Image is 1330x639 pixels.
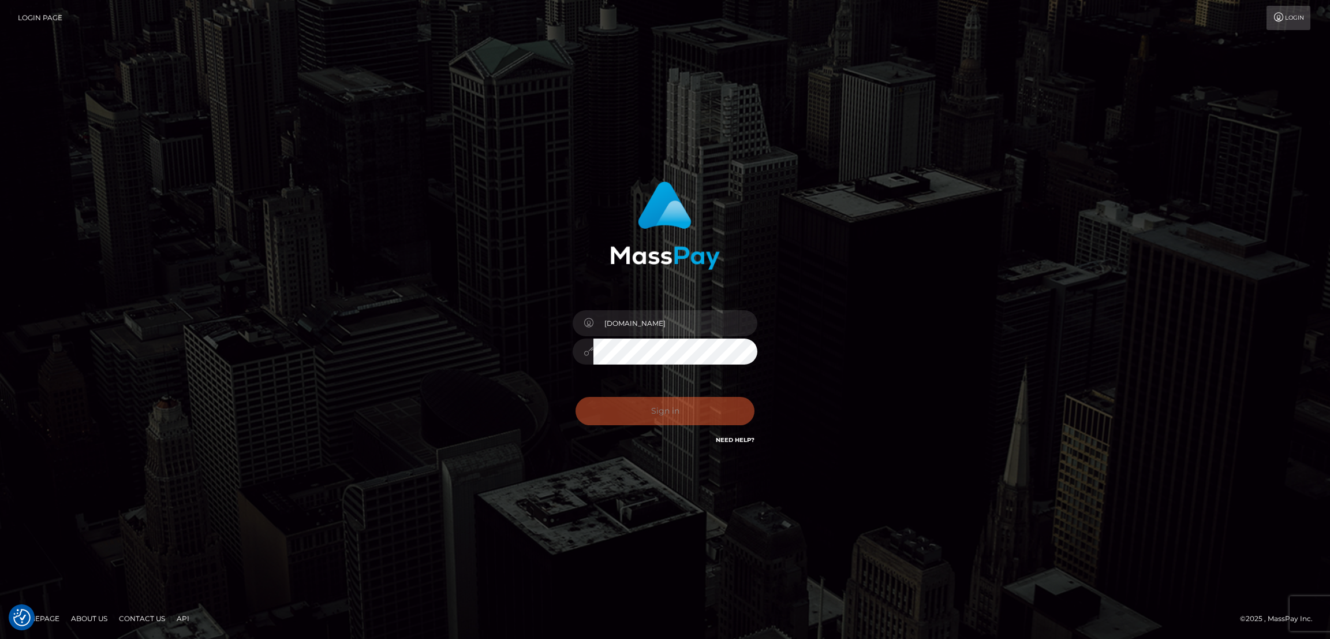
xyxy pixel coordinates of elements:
input: Username... [593,310,757,336]
a: Login Page [18,6,62,30]
a: Contact Us [114,610,170,627]
button: Consent Preferences [13,609,31,626]
a: Homepage [13,610,64,627]
a: Login [1267,6,1310,30]
a: API [172,610,194,627]
a: Need Help? [716,436,754,444]
img: MassPay Login [610,181,720,270]
img: Revisit consent button [13,609,31,626]
a: About Us [66,610,112,627]
div: © 2025 , MassPay Inc. [1240,612,1321,625]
